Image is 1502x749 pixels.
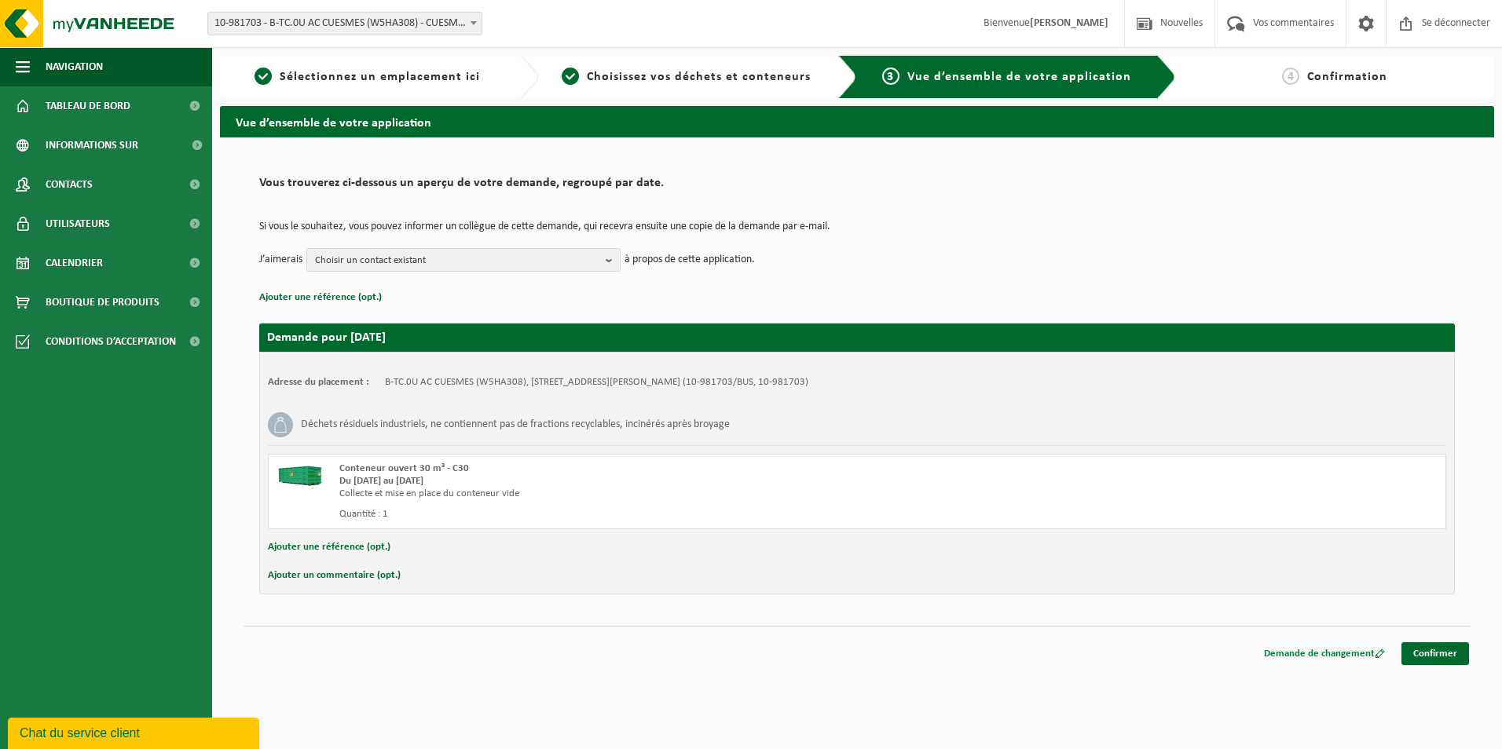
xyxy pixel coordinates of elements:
[277,462,324,486] img: HK-XC-30-GN-00.png
[46,204,110,243] span: Utilisateurs
[259,248,302,272] p: J’aimerais
[385,376,808,389] td: B-TC.0U AC CUESMES (W5HA308), [STREET_ADDRESS][PERSON_NAME] (10-981703/BUS, 10-981703)
[587,71,811,83] span: Choisissez vos déchets et conteneurs
[1282,68,1299,85] span: 4
[46,47,103,86] span: Navigation
[315,249,599,272] span: Choisir un contact existant
[228,68,507,86] a: 1Sélectionnez un emplacement ici
[46,243,103,283] span: Calendrier
[339,508,920,521] div: Quantité : 1
[46,283,159,322] span: Boutique de produits
[1252,642,1397,665] a: Demande de changement
[625,248,755,272] p: à propos de cette application.
[339,476,423,486] strong: Du [DATE] au [DATE]
[984,17,1108,29] font: Bienvenue
[8,714,262,749] iframe: chat widget
[1264,649,1375,659] font: Demande de changement
[220,106,1494,137] h2: Vue d’ensemble de votre application
[268,537,390,557] button: Ajouter une référence (opt.)
[259,177,1455,198] h2: Vous trouverez ci-dessous un aperçu de votre demande, regroupé par date.
[907,71,1131,83] span: Vue d’ensemble de votre application
[267,331,386,344] strong: Demande pour [DATE]
[268,565,401,586] button: Ajouter un commentaire (opt.)
[208,13,482,35] span: 10-981703 - B-TC.0U AC CUESMES (W5HA308) - CUESMES
[255,68,272,85] span: 1
[339,463,469,473] span: Conteneur ouvert 30 m³ - C30
[46,322,176,361] span: Conditions d’acceptation
[547,68,826,86] a: 2Choisissez vos déchets et conteneurs
[268,377,369,387] strong: Adresse du placement :
[301,412,730,437] h3: Déchets résiduels industriels, ne contiennent pas de fractions recyclables, incinérés après broyage
[259,221,1455,232] p: Si vous le souhaitez, vous pouvez informer un collègue de cette demande, qui recevra ensuite une ...
[562,68,579,85] span: 2
[46,86,130,126] span: Tableau de bord
[306,248,621,272] button: Choisir un contact existant
[1307,71,1387,83] span: Confirmation
[1030,17,1108,29] strong: [PERSON_NAME]
[46,126,181,165] span: Informations sur l’entreprise
[1401,642,1469,665] a: Confirmer
[46,165,93,204] span: Contacts
[207,12,482,35] span: 10-981703 - B-TC.0U AC CUESMES (W5HA308) - CUESMES
[280,71,480,83] span: Sélectionnez un emplacement ici
[339,488,920,500] div: Collecte et mise en place du conteneur vide
[259,287,382,308] button: Ajouter une référence (opt.)
[882,68,899,85] span: 3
